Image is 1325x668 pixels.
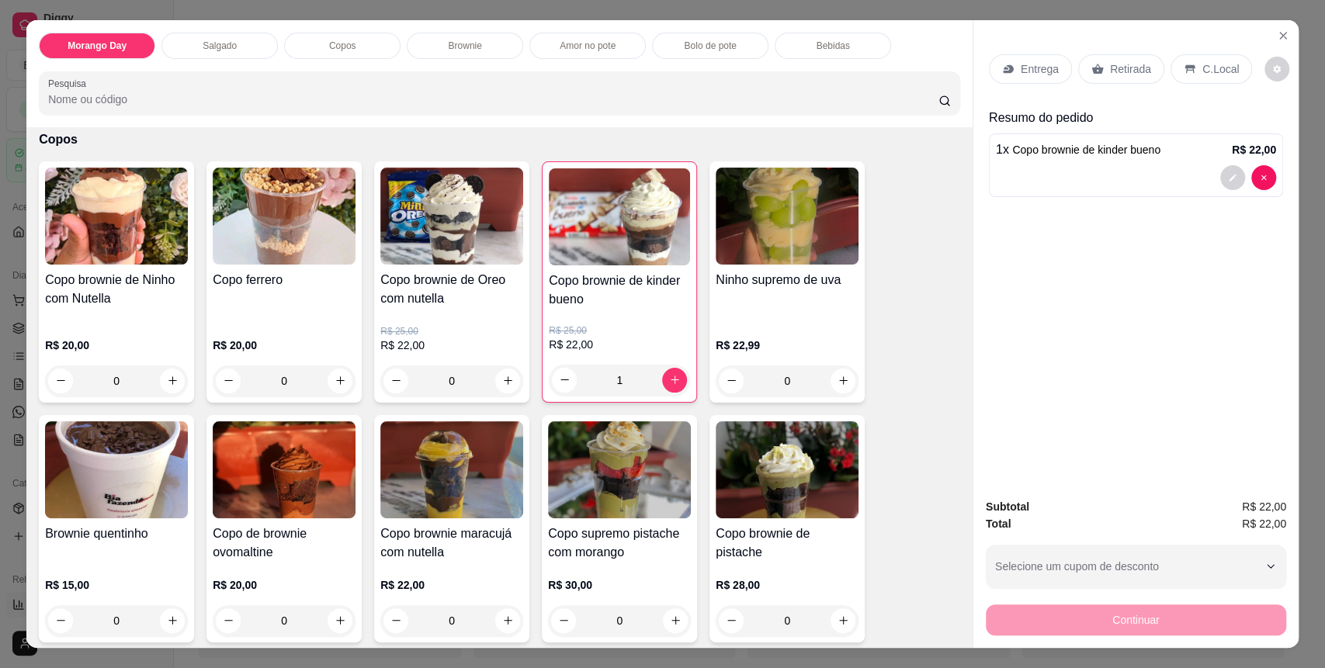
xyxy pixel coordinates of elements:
img: product-image [45,168,188,265]
p: R$ 22,00 [380,577,523,593]
button: decrease-product-quantity [383,608,408,633]
p: R$ 22,99 [716,337,858,353]
img: product-image [380,421,523,518]
button: increase-product-quantity [495,369,520,393]
button: Selecione um cupom de desconto [986,545,1286,588]
button: decrease-product-quantity [216,369,241,393]
button: decrease-product-quantity [551,608,576,633]
button: decrease-product-quantity [383,369,408,393]
input: Pesquisa [48,92,938,107]
img: product-image [380,168,523,265]
p: Entrega [1021,61,1059,77]
button: increase-product-quantity [495,608,520,633]
button: Close [1271,23,1296,48]
p: 1 x [996,140,1160,159]
p: Copos [329,40,356,52]
button: decrease-product-quantity [1264,57,1289,81]
p: Bolo de pote [684,40,736,52]
label: Pesquisa [48,77,92,90]
button: decrease-product-quantity [1251,165,1276,190]
p: C.Local [1202,61,1239,77]
p: Amor no pote [560,40,616,52]
img: product-image [716,168,858,265]
button: decrease-product-quantity [719,369,744,393]
img: product-image [213,421,356,518]
button: decrease-product-quantity [1220,165,1245,190]
p: Bebidas [816,40,849,52]
button: decrease-product-quantity [552,368,577,393]
p: R$ 22,00 [380,337,523,353]
button: increase-product-quantity [663,608,688,633]
img: product-image [548,421,691,518]
button: increase-product-quantity [831,369,855,393]
p: Brownie [448,40,481,52]
p: R$ 15,00 [45,577,188,593]
span: R$ 22,00 [1242,498,1286,515]
p: Salgado [203,40,237,52]
h4: Ninho supremo de uva [716,271,858,289]
h4: Copo brownie maracujá com nutella [380,524,523,562]
p: R$ 28,00 [716,577,858,593]
h4: Copo brownie de kinder bueno [549,272,690,309]
p: R$ 25,00 [380,325,523,337]
h4: Copo ferrero [213,271,356,289]
p: R$ 20,00 [45,337,188,353]
p: R$ 22,00 [1232,142,1276,157]
img: product-image [549,168,690,265]
h4: Copo de brownie ovomaltine [213,524,356,562]
p: R$ 25,00 [549,324,690,337]
button: increase-product-quantity [662,368,687,393]
img: product-image [213,168,356,265]
button: increase-product-quantity [831,608,855,633]
p: R$ 22,00 [549,337,690,352]
strong: Total [986,517,1011,530]
img: product-image [716,421,858,518]
button: increase-product-quantity [328,608,352,633]
button: increase-product-quantity [328,369,352,393]
p: Copos [39,130,960,149]
p: R$ 20,00 [213,577,356,593]
h4: Copo brownie de Oreo com nutella [380,271,523,308]
p: Morango Day [68,40,127,52]
button: decrease-product-quantity [48,369,73,393]
h4: Copo brownie de pistache [716,524,858,562]
h4: Copo supremo pistache com morango [548,524,691,562]
p: Retirada [1110,61,1151,77]
strong: Subtotal [986,500,1029,513]
h4: Brownie quentinho [45,524,188,543]
button: decrease-product-quantity [719,608,744,633]
img: product-image [45,421,188,518]
p: R$ 30,00 [548,577,691,593]
span: Copo brownie de kinder bueno [1012,144,1160,156]
button: decrease-product-quantity [216,608,241,633]
p: R$ 20,00 [213,337,356,353]
span: R$ 22,00 [1242,515,1286,532]
h4: Copo brownie de Ninho com Nutella [45,271,188,308]
p: Resumo do pedido [989,109,1283,127]
button: increase-product-quantity [160,369,185,393]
